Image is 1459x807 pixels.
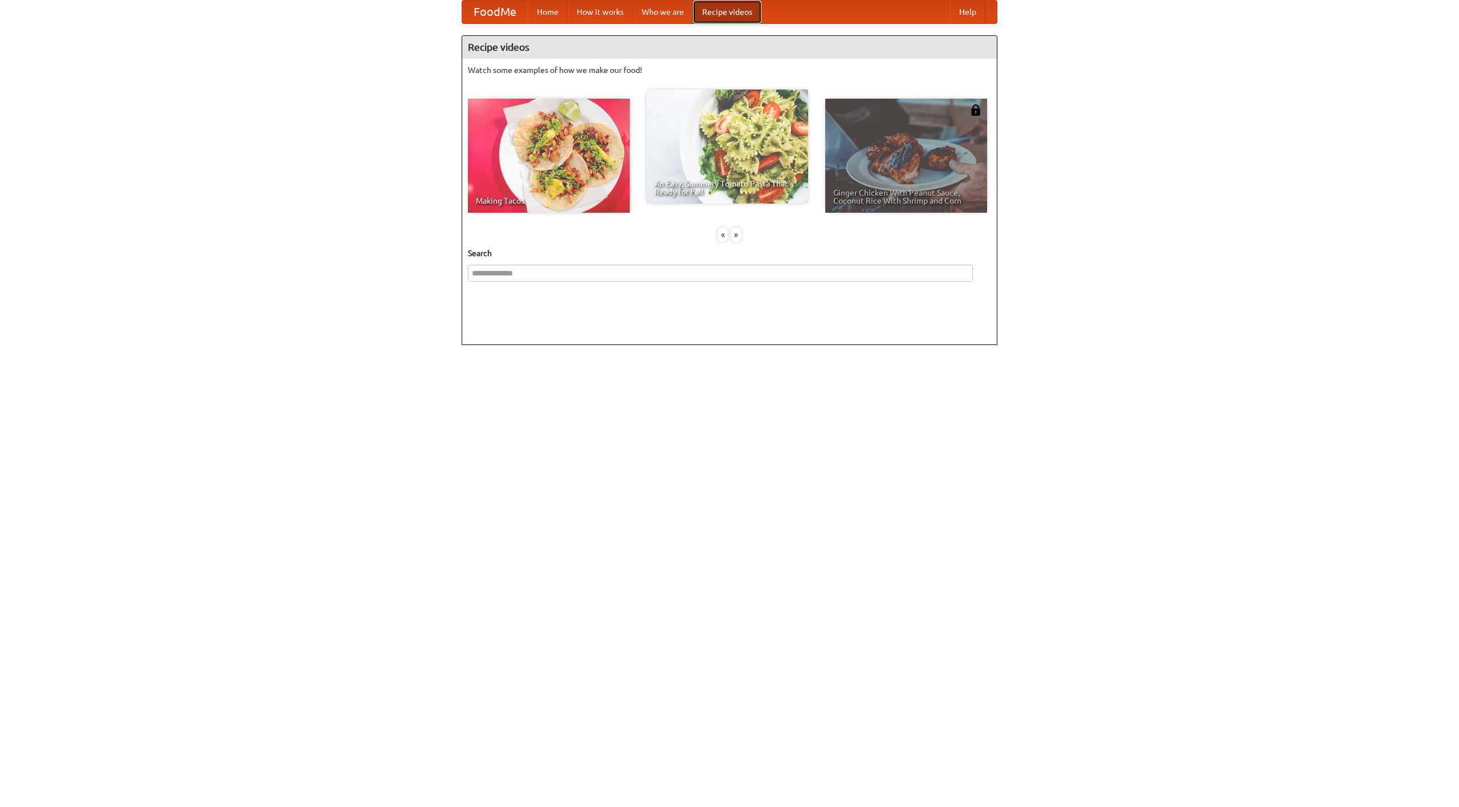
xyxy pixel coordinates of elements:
span: Making Tacos [476,197,622,205]
div: » [731,228,741,242]
a: How it works [568,1,633,23]
a: Making Tacos [468,99,630,213]
span: An Easy, Summery Tomato Pasta That's Ready for Fall [654,180,800,196]
a: Help [950,1,985,23]
p: Watch some examples of how we make our food! [468,64,991,76]
a: Who we are [633,1,693,23]
a: Recipe videos [693,1,761,23]
img: 483408.png [970,104,981,116]
a: FoodMe [462,1,528,23]
h4: Recipe videos [462,36,997,59]
a: An Easy, Summery Tomato Pasta That's Ready for Fall [646,90,808,204]
div: « [718,228,728,242]
a: Home [528,1,568,23]
h5: Search [468,248,991,259]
